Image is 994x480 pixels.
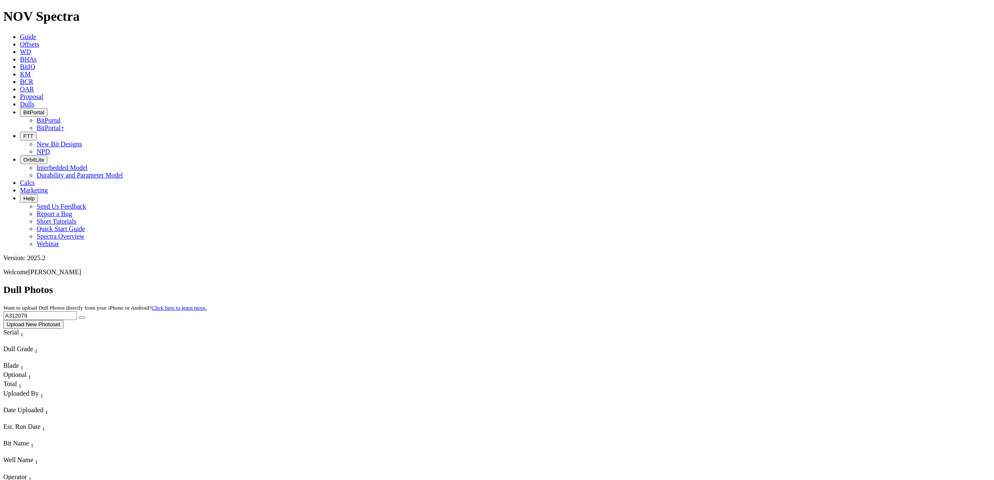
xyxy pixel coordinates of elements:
[37,240,59,247] a: Webinar
[3,399,121,406] div: Column Menu
[20,331,23,337] sub: 1
[3,345,62,362] div: Sort None
[3,456,121,465] div: Well Name Sort None
[37,172,123,179] a: Durability and Parameter Model
[3,371,32,380] div: Optional Sort None
[3,466,121,473] div: Column Menu
[37,124,64,131] a: BitPortal+
[3,338,39,345] div: Column Menu
[20,71,31,78] a: KM
[3,390,121,399] div: Uploaded By Sort None
[35,456,38,463] span: Sort None
[20,194,38,203] button: Help
[35,345,38,352] span: Sort None
[20,48,31,55] span: WD
[3,406,43,414] span: Date Uploaded
[3,440,121,449] div: Bit Name Sort None
[20,364,23,371] sub: 1
[152,305,207,311] a: Click here to learn more.
[37,218,77,225] a: Short Tutorials
[3,254,991,262] div: Version: 2025.2
[3,329,39,338] div: Serial Sort None
[3,440,121,456] div: Sort None
[3,380,17,387] span: Total
[3,371,32,380] div: Sort None
[3,423,62,432] div: Est. Run Date Sort None
[3,284,991,295] h2: Dull Photos
[20,179,35,186] a: Calcs
[35,348,38,354] sub: 1
[40,392,43,399] sub: 1
[20,33,36,40] a: Guide
[20,329,23,336] span: Sort None
[3,354,62,362] div: Column Menu
[28,371,31,378] span: Sort None
[37,233,84,240] a: Spectra Overview
[3,390,121,406] div: Sort None
[3,432,62,440] div: Column Menu
[3,362,32,371] div: Sort None
[20,108,47,117] button: BitPortal
[23,195,35,202] span: Help
[42,423,45,430] span: Sort None
[20,93,43,100] a: Proposal
[23,157,44,163] span: OrbitLite
[3,311,77,320] input: Search Serial Number
[3,371,27,378] span: Optional
[3,456,33,463] span: Well Name
[3,362,19,369] span: Blade
[3,329,39,345] div: Sort None
[20,155,47,164] button: OrbitLite
[3,406,66,416] div: Date Uploaded Sort None
[35,459,38,465] sub: 1
[3,449,121,456] div: Column Menu
[3,440,29,447] span: Bit Name
[37,164,87,171] a: Interbedded Model
[40,390,43,397] span: Sort None
[3,345,33,352] span: Dull Grade
[20,86,34,93] a: OAR
[3,305,207,311] small: Want to upload Dull Photos directly from your iPhone or Android?
[37,140,82,148] a: New Bit Designs
[20,78,33,85] a: BCR
[45,406,48,414] span: Sort None
[3,329,19,336] span: Serial
[31,440,34,447] span: Sort None
[20,56,37,63] a: BHAs
[3,390,39,397] span: Uploaded By
[20,187,48,194] a: Marketing
[45,409,48,415] sub: 1
[3,423,40,430] span: Est. Run Date
[23,109,44,116] span: BitPortal
[28,374,31,380] sub: 1
[3,406,66,423] div: Sort None
[3,380,32,389] div: Total Sort None
[31,442,34,448] sub: 1
[19,383,22,389] sub: 1
[37,210,72,217] a: Report a Bug
[3,423,62,440] div: Sort None
[28,268,81,276] span: [PERSON_NAME]
[3,362,32,371] div: Blade Sort None
[20,41,39,48] a: Offsets
[23,133,33,139] span: FTT
[3,380,32,389] div: Sort None
[3,268,991,276] p: Welcome
[42,426,45,432] sub: 1
[37,117,61,124] a: BitPortal
[20,132,37,140] button: FTT
[20,101,35,108] a: Dulls
[37,225,85,232] a: Quick Start Guide
[37,148,50,155] a: NPD
[3,9,991,24] h1: NOV Spectra
[20,362,23,369] span: Sort None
